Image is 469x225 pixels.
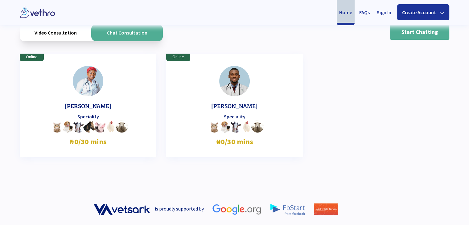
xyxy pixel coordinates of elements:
[402,9,438,15] p: Create Account
[230,120,242,133] img: goat-circle.png
[91,24,163,41] div: Chat Consultation
[116,120,128,133] img: sheep-circle.png
[94,121,106,133] img: pig-circle.png
[251,120,264,133] img: sheep-circle.png
[390,24,449,40] a: Start Chatting
[219,121,231,133] img: dog-circle.png
[73,66,103,96] img: bibitsvet@gmail.com_Dr%20SalmotOlugosi_small.jpg
[356,2,373,23] a: FAQs
[174,110,295,120] p: Speciality
[20,24,91,41] div: Video Consultation
[83,120,96,133] img: horse-circle.png
[62,121,74,133] img: dog-circle.png
[20,54,44,61] div: Online
[51,121,63,133] img: cat-circle.png
[174,133,295,147] p: ₦0/30 mins
[27,133,149,147] p: ₦0/30 mins
[337,2,355,23] a: Home
[241,121,253,132] img: cock-circle.png
[166,54,190,61] div: Online
[27,110,149,120] p: Speciality
[151,206,208,212] p: is proudly supported by
[72,120,85,133] img: goat-circle.png
[208,121,220,133] img: cat-circle.png
[174,101,295,110] p: [PERSON_NAME]
[27,101,149,110] p: [PERSON_NAME]
[374,2,394,23] a: Sign In
[105,121,117,132] img: cock-circle.png
[219,66,250,96] img: jamesik71@gmail.com_IkennaNwakanma_small.jpg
